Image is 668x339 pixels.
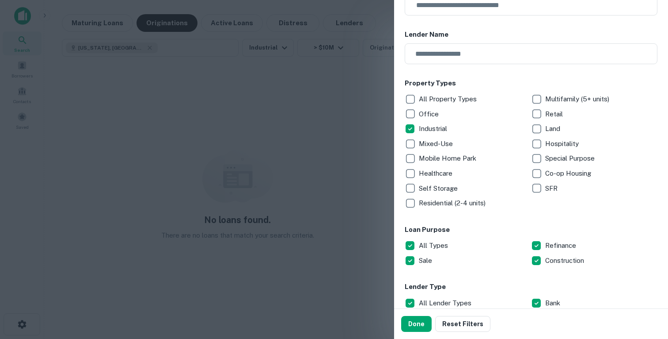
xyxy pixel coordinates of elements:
[419,198,487,208] p: Residential (2-4 units)
[545,255,586,266] p: Construction
[405,30,657,40] h6: Lender Name
[435,316,490,332] button: Reset Filters
[419,183,459,194] p: Self Storage
[545,183,559,194] p: SFR
[405,225,657,235] h6: Loan Purpose
[419,94,478,104] p: All Property Types
[545,109,565,119] p: Retail
[545,168,593,179] p: Co-op Housing
[545,298,562,308] p: Bank
[419,168,454,179] p: Healthcare
[419,123,449,134] p: Industrial
[419,298,473,308] p: All Lender Types
[624,268,668,311] iframe: Chat Widget
[545,139,581,149] p: Hospitality
[401,316,432,332] button: Done
[405,78,657,89] h6: Property Types
[545,123,562,134] p: Land
[419,255,434,266] p: Sale
[419,139,455,149] p: Mixed-Use
[545,240,578,251] p: Refinance
[405,282,657,292] h6: Lender Type
[545,153,596,164] p: Special Purpose
[419,240,450,251] p: All Types
[545,94,611,104] p: Multifamily (5+ units)
[419,153,478,164] p: Mobile Home Park
[419,109,440,119] p: Office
